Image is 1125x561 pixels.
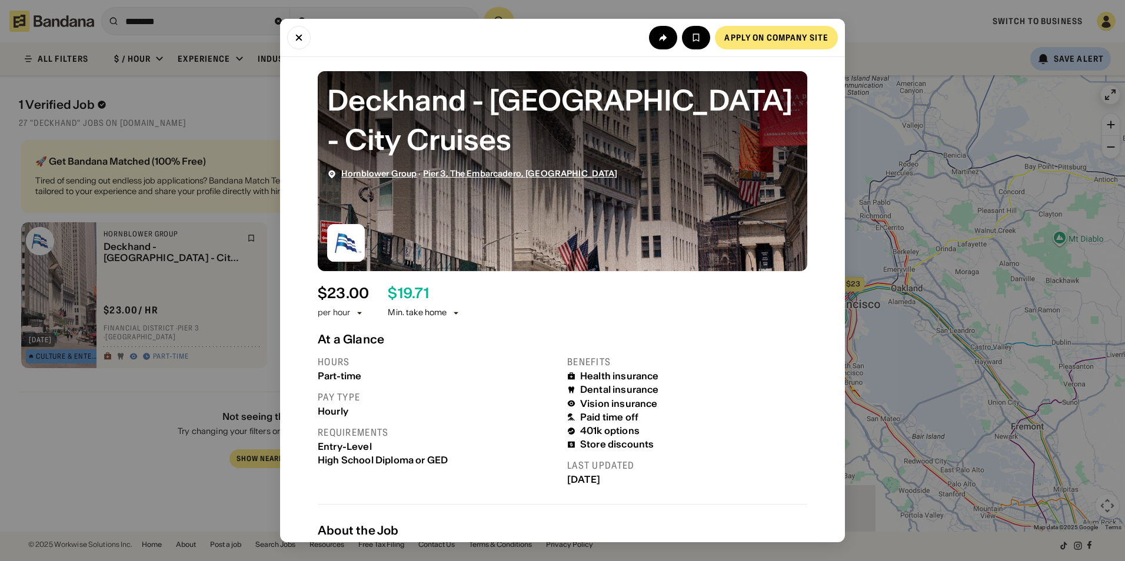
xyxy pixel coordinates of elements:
[580,439,654,450] div: Store discounts
[318,391,558,403] div: Pay type
[341,168,417,179] span: Hornblower Group
[580,398,658,409] div: Vision insurance
[327,81,798,159] div: Deckhand - San Francisco - City Cruises
[287,26,311,49] button: Close
[318,370,558,382] div: Part-time
[388,307,461,319] div: Min. take home
[318,307,350,319] div: per hour
[388,285,428,302] div: $ 19.71
[318,523,807,537] div: About the Job
[318,332,807,346] div: At a Glance
[580,412,638,423] div: Paid time off
[724,34,828,42] div: Apply on company site
[318,426,558,439] div: Requirements
[567,459,807,472] div: Last updated
[567,356,807,368] div: Benefits
[318,285,369,302] div: $ 23.00
[318,356,558,368] div: Hours
[318,455,558,466] div: High School Diploma or GED
[327,224,365,262] img: Hornblower Group logo
[318,406,558,417] div: Hourly
[580,384,659,395] div: Dental insurance
[423,168,618,179] span: Pier 3, The Embarcadero, [GEOGRAPHIC_DATA]
[341,169,618,179] div: ·
[580,425,640,436] div: 401k options
[318,441,558,452] div: Entry-Level
[580,370,659,382] div: Health insurance
[567,474,807,485] div: [DATE]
